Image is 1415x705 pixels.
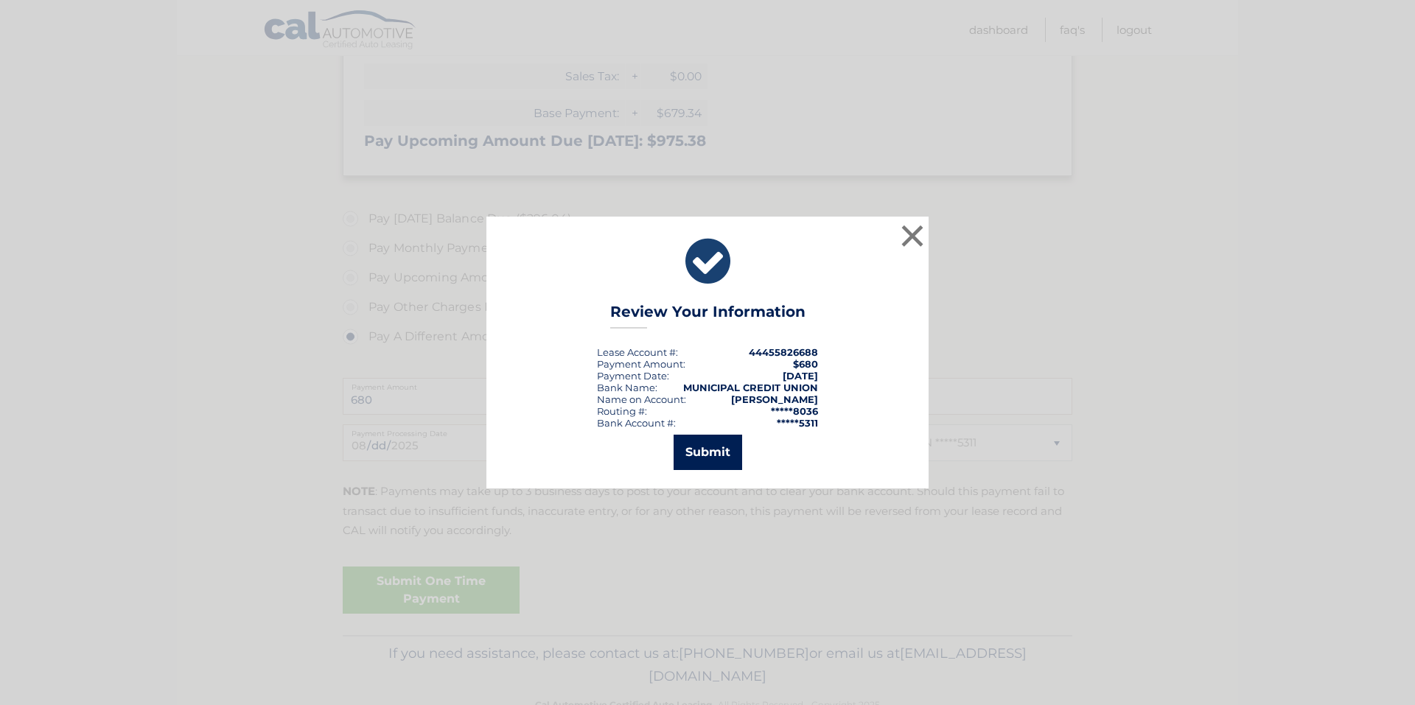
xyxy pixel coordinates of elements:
[597,358,685,370] div: Payment Amount:
[749,346,818,358] strong: 44455826688
[683,382,818,393] strong: MUNICIPAL CREDIT UNION
[597,370,667,382] span: Payment Date
[597,370,669,382] div: :
[610,303,806,329] h3: Review Your Information
[597,346,678,358] div: Lease Account #:
[597,382,657,393] div: Bank Name:
[597,405,647,417] div: Routing #:
[674,435,742,470] button: Submit
[731,393,818,405] strong: [PERSON_NAME]
[793,358,818,370] span: $680
[597,393,686,405] div: Name on Account:
[597,417,676,429] div: Bank Account #:
[783,370,818,382] span: [DATE]
[898,221,927,250] button: ×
